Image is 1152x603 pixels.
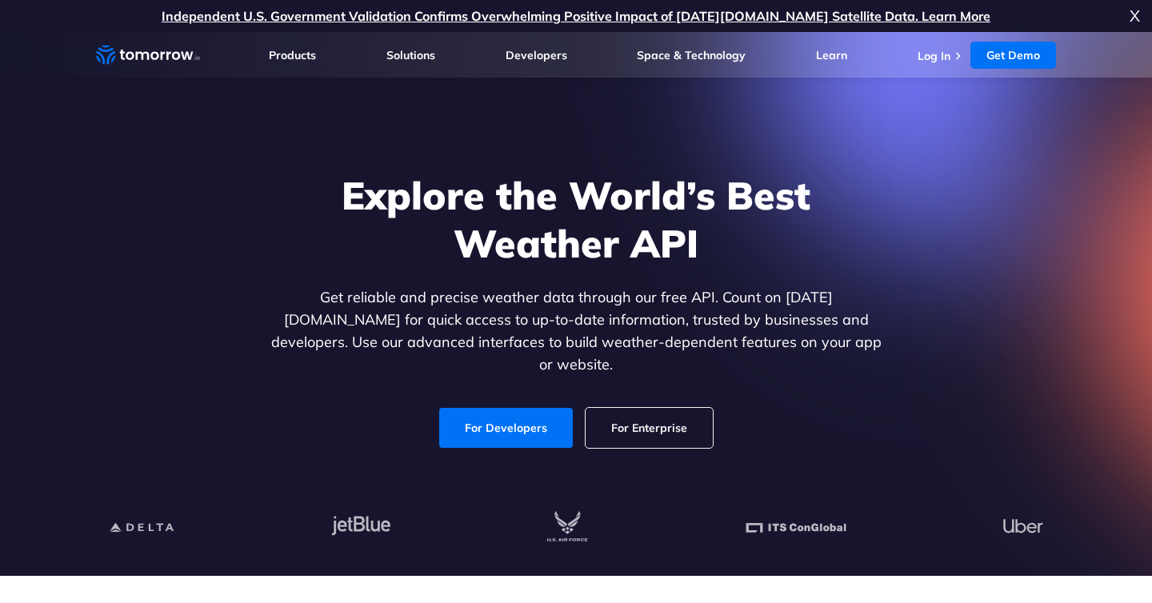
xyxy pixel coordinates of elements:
a: For Enterprise [586,408,713,448]
a: Home link [96,43,200,67]
a: Space & Technology [637,48,746,62]
a: Products [269,48,316,62]
a: Developers [506,48,567,62]
h1: Explore the World’s Best Weather API [267,171,885,267]
p: Get reliable and precise weather data through our free API. Count on [DATE][DOMAIN_NAME] for quic... [267,286,885,376]
a: Independent U.S. Government Validation Confirms Overwhelming Positive Impact of [DATE][DOMAIN_NAM... [162,8,990,24]
a: For Developers [439,408,573,448]
a: Log In [918,49,950,63]
a: Solutions [386,48,435,62]
a: Get Demo [970,42,1056,69]
a: Learn [816,48,847,62]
